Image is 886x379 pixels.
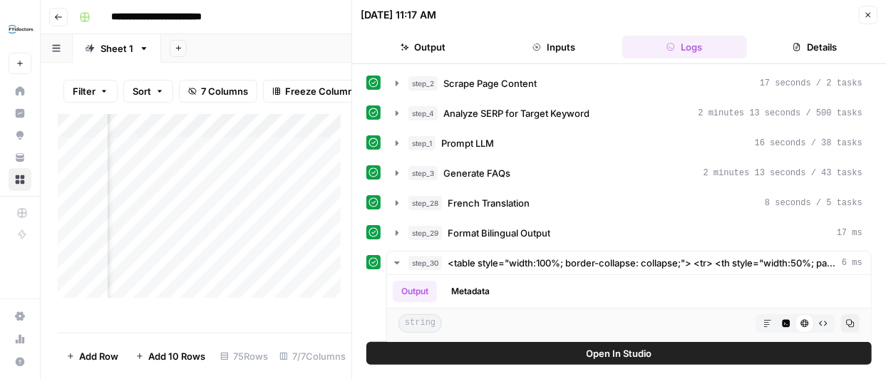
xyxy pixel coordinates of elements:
span: step_28 [408,196,442,210]
div: 7/7 Columns [274,345,351,368]
div: Domain: [DOMAIN_NAME] [37,37,157,48]
a: Your Data [9,146,31,169]
button: 7 Columns [179,80,257,103]
img: FYidoctors Logo [9,16,34,42]
img: website_grey.svg [23,37,34,48]
a: Settings [9,305,31,328]
button: Add 10 Rows [127,345,214,368]
span: Prompt LLM [441,136,494,150]
span: 6 ms [842,256,862,269]
button: Metadata [443,281,498,302]
span: Analyze SERP for Target Keyword [443,106,589,120]
span: 17 seconds / 2 tasks [760,77,862,90]
button: 17 seconds / 2 tasks [387,72,871,95]
img: tab_domain_overview_orange.svg [41,83,53,94]
span: string [398,314,442,333]
button: Add Row [58,345,127,368]
a: Browse [9,168,31,191]
span: 17 ms [837,227,862,239]
span: step_30 [408,256,442,270]
span: step_4 [408,106,438,120]
div: [DATE] 11:17 AM [361,8,436,22]
button: Details [753,36,877,58]
span: Generate FAQs [443,166,510,180]
a: Usage [9,328,31,351]
div: Domain Overview [57,84,128,93]
button: 2 minutes 13 seconds / 43 tasks [387,162,871,185]
span: step_1 [408,136,436,150]
button: 2 minutes 13 seconds / 500 tasks [387,102,871,125]
span: 2 minutes 13 seconds / 43 tasks [704,167,862,180]
img: logo_orange.svg [23,23,34,34]
button: Filter [63,80,118,103]
span: Add 10 Rows [148,349,205,363]
button: 6 ms [387,251,871,274]
span: Scrape Page Content [443,76,537,90]
span: 2 minutes 13 seconds / 500 tasks [699,107,862,120]
img: tab_keywords_by_traffic_grey.svg [144,83,155,94]
span: Freeze Columns [285,84,359,98]
div: Sheet 1 [101,41,133,56]
span: Open In Studio [587,346,652,360]
span: <table style="width:100%; border-collapse: collapse;"> <tr> <th style="width:50%; padding:10px; b... [448,256,836,270]
div: Keywords by Traffic [160,84,235,93]
span: Filter [73,84,96,98]
span: 8 seconds / 5 tasks [765,197,862,209]
button: Sort [123,80,173,103]
span: Format Bilingual Output [448,226,550,240]
span: Sort [133,84,151,98]
a: Insights [9,102,31,125]
button: Logs [622,36,747,58]
span: step_29 [408,226,442,240]
button: 17 ms [387,222,871,244]
a: Home [9,80,31,103]
a: Sheet 1 [73,34,161,63]
button: 16 seconds / 38 tasks [387,132,871,155]
button: 8 seconds / 5 tasks [387,192,871,214]
div: v 4.0.25 [40,23,70,34]
span: 7 Columns [201,84,248,98]
button: Inputs [491,36,616,58]
button: Output [361,36,485,58]
button: Freeze Columns [263,80,368,103]
div: 75 Rows [215,345,274,368]
span: step_3 [408,166,438,180]
button: Workspace: FYidoctors [9,11,31,47]
span: 16 seconds / 38 tasks [755,137,862,150]
button: Open In Studio [366,342,872,365]
span: French Translation [448,196,530,210]
span: Add Row [79,349,118,363]
span: step_2 [408,76,438,90]
a: Opportunities [9,124,31,147]
button: Help + Support [9,351,31,373]
button: Output [393,281,437,302]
